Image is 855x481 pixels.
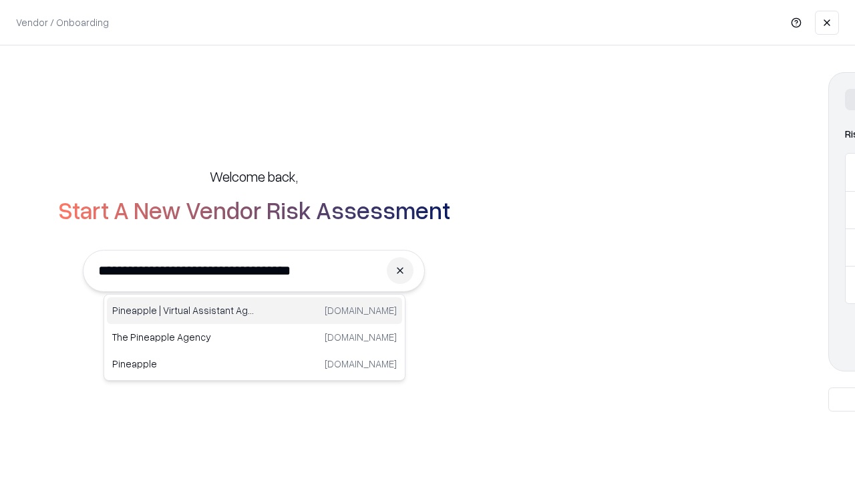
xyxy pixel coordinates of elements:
[112,330,254,344] p: The Pineapple Agency
[58,196,450,223] h2: Start A New Vendor Risk Assessment
[16,15,109,29] p: Vendor / Onboarding
[104,294,405,381] div: Suggestions
[210,167,298,186] h5: Welcome back,
[325,357,397,371] p: [DOMAIN_NAME]
[112,357,254,371] p: Pineapple
[325,330,397,344] p: [DOMAIN_NAME]
[112,303,254,317] p: Pineapple | Virtual Assistant Agency
[325,303,397,317] p: [DOMAIN_NAME]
